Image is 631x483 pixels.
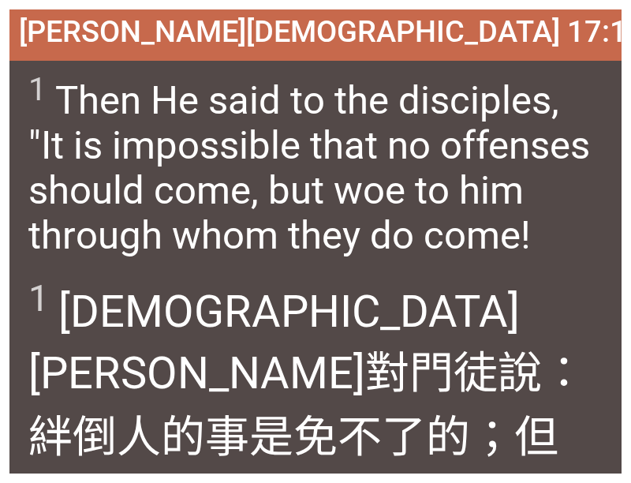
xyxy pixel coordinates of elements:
span: [PERSON_NAME][DEMOGRAPHIC_DATA] 17:1 [19,14,627,49]
span: Then He said to the disciples, "It is impossible that no offenses should come, but woe to him thr... [28,70,602,258]
sup: 1 [28,70,47,108]
sup: 1 [28,277,49,320]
